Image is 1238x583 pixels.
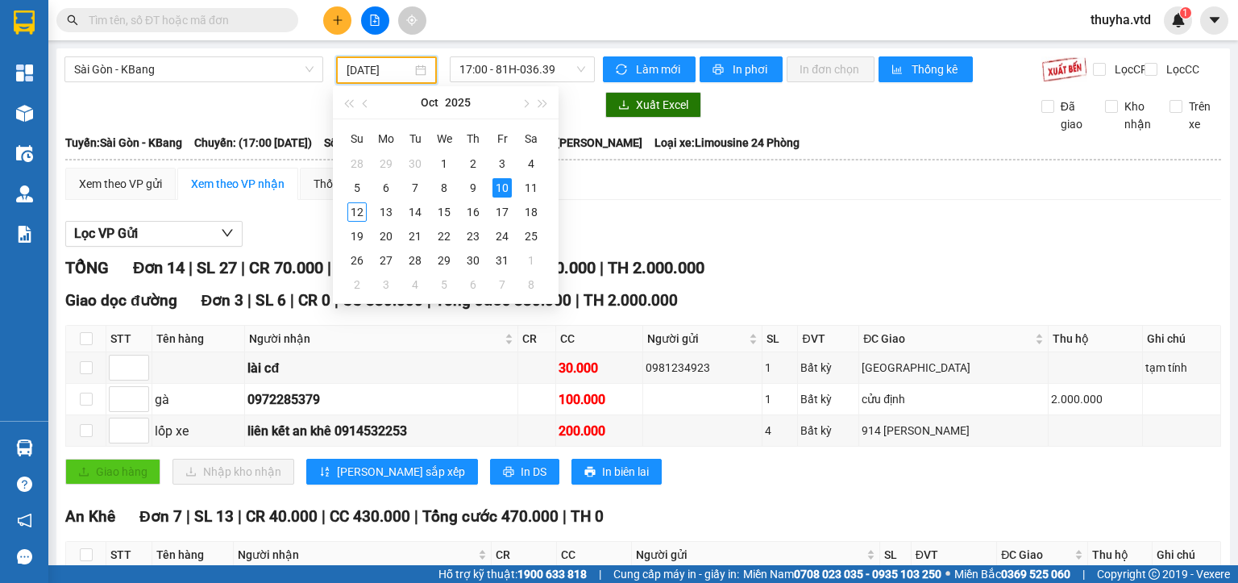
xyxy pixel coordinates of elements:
[492,542,557,568] th: CR
[794,568,941,581] strong: 0708 023 035 - 0935 103 250
[16,105,33,122] img: warehouse-icon
[106,542,152,568] th: STT
[517,248,546,273] td: 2025-11-01
[406,15,418,26] span: aim
[343,200,372,224] td: 2025-10-12
[1153,542,1221,568] th: Ghi chú
[743,565,941,583] span: Miền Nam
[376,251,396,270] div: 27
[1078,10,1164,30] span: thuyha.vtd
[155,421,242,441] div: lốp xe
[891,64,905,77] span: bar-chart
[800,422,856,439] div: Bất kỳ
[255,291,286,310] span: SL 6
[155,389,242,410] div: gà
[862,359,1045,377] div: [GEOGRAPHIC_DATA]
[434,178,454,198] div: 8
[571,459,662,485] button: printerIn biên lai
[492,154,512,173] div: 3
[74,223,138,244] span: Lọc VP Gửi
[492,227,512,246] div: 24
[376,202,396,222] div: 13
[584,466,596,479] span: printer
[459,126,488,152] th: Th
[405,251,425,270] div: 28
[488,200,517,224] td: 2025-10-17
[459,248,488,273] td: 2025-10-30
[463,154,483,173] div: 2
[186,507,190,526] span: |
[65,459,160,485] button: uploadGiao hàng
[172,459,294,485] button: downloadNhập kho nhận
[372,273,401,297] td: 2025-11-03
[517,126,546,152] th: Sa
[322,507,326,526] span: |
[1180,7,1191,19] sup: 1
[372,224,401,248] td: 2025-10-20
[463,227,483,246] div: 23
[488,273,517,297] td: 2025-11-07
[347,202,367,222] div: 12
[1054,98,1094,133] span: Đã giao
[490,459,559,485] button: printerIn DS
[17,513,32,528] span: notification
[492,178,512,198] div: 10
[459,200,488,224] td: 2025-10-16
[247,291,251,310] span: |
[912,60,960,78] span: Thống kê
[603,56,696,82] button: syncLàm mới
[319,466,330,479] span: sort-ascending
[246,507,318,526] span: CR 40.000
[372,248,401,273] td: 2025-10-27
[765,390,796,408] div: 1
[599,565,601,583] span: |
[323,6,351,35] button: plus
[618,99,629,112] span: download
[517,224,546,248] td: 2025-10-25
[488,126,517,152] th: Fr
[376,178,396,198] div: 6
[221,227,234,239] span: down
[600,258,604,277] span: |
[405,202,425,222] div: 14
[189,258,193,277] span: |
[197,258,237,277] span: SL 27
[636,546,863,564] span: Người gửi
[517,152,546,176] td: 2025-10-04
[241,258,245,277] span: |
[430,248,459,273] td: 2025-10-29
[488,152,517,176] td: 2025-10-03
[16,185,33,202] img: warehouse-icon
[194,507,234,526] span: SL 13
[1207,13,1222,27] span: caret-down
[517,273,546,297] td: 2025-11-08
[152,326,245,352] th: Tên hàng
[247,358,514,378] div: lài cđ
[521,178,541,198] div: 11
[249,330,501,348] span: Người nhận
[1200,6,1228,35] button: caret-down
[401,126,430,152] th: Tu
[518,326,557,352] th: CR
[330,507,410,526] span: CC 430.000
[1182,98,1222,133] span: Trên xe
[65,291,177,310] span: Giao dọc đường
[16,439,33,456] img: warehouse-icon
[191,175,285,193] div: Xem theo VP nhận
[430,176,459,200] td: 2025-10-08
[503,466,514,479] span: printer
[517,176,546,200] td: 2025-10-11
[372,152,401,176] td: 2025-09-29
[347,251,367,270] div: 26
[327,258,331,277] span: |
[521,463,546,481] span: In DS
[347,227,367,246] div: 19
[324,134,415,152] span: Số xe: 81H-036.39
[438,565,587,583] span: Hỗ trợ kỹ thuật:
[434,227,454,246] div: 22
[654,134,800,152] span: Loại xe: Limousine 24 Phòng
[398,6,426,35] button: aim
[347,178,367,198] div: 5
[1082,565,1085,583] span: |
[863,330,1031,348] span: ĐC Giao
